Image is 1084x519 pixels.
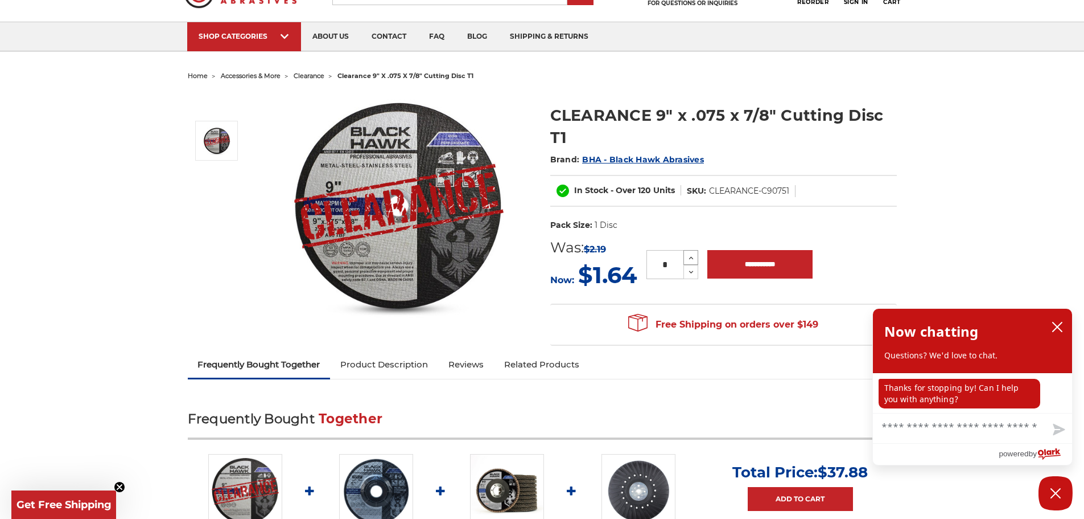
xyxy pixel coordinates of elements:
p: Total Price: [732,463,868,481]
span: $2.19 [584,244,606,255]
button: close chatbox [1048,318,1066,336]
span: clearance 9" x .075 x 7/8" cutting disc t1 [337,72,473,80]
h1: CLEARANCE 9" x .075 x 7/8" Cutting Disc T1 [550,104,897,149]
dd: 1 Disc [595,219,617,231]
a: blog [456,22,498,51]
div: SHOP CATEGORIES [199,32,290,40]
span: Together [319,411,382,427]
span: In Stock [574,185,608,195]
p: Questions? We'd love to chat. [884,350,1061,361]
a: home [188,72,208,80]
span: Units [653,185,675,195]
a: shipping & returns [498,22,600,51]
a: faq [418,22,456,51]
span: $1.64 [578,261,637,289]
span: Now: [550,275,574,285]
button: Close Chatbox [1038,476,1073,510]
a: Product Description [330,352,438,377]
a: Add to Cart [748,487,853,511]
span: powered [999,447,1028,461]
dt: SKU: [687,185,706,197]
a: contact [360,22,418,51]
a: clearance [294,72,324,80]
span: Free Shipping on orders over $149 [628,313,818,336]
span: by [1029,447,1037,461]
span: Brand: [550,154,580,165]
span: - Over [611,185,636,195]
div: Get Free ShippingClose teaser [11,491,116,519]
a: Frequently Bought Together [188,352,331,377]
div: Was: [550,237,637,259]
a: Related Products [494,352,590,377]
h2: Now chatting [884,320,978,343]
span: Frequently Bought [188,411,315,427]
div: chat [873,373,1072,413]
div: olark chatbox [872,308,1073,465]
a: about us [301,22,360,51]
dt: Pack Size: [550,219,592,231]
a: accessories & more [221,72,281,80]
span: 120 [638,185,651,195]
button: Send message [1044,417,1072,443]
img: CLEARANCE 9" x .075 x 7/8" Cutting Disc T1 [203,126,231,155]
p: Thanks for stopping by! Can I help you with anything? [879,379,1040,408]
a: Powered by Olark [999,444,1072,465]
span: Get Free Shipping [17,498,112,511]
dd: CLEARANCE-C90751 [709,185,789,197]
a: BHA - Black Hawk Abrasives [582,154,704,165]
img: CLEARANCE 9" x .075 x 7/8" Cutting Disc T1 [285,92,513,320]
a: Reviews [438,352,494,377]
button: Close teaser [114,481,125,493]
span: $37.88 [818,463,868,481]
